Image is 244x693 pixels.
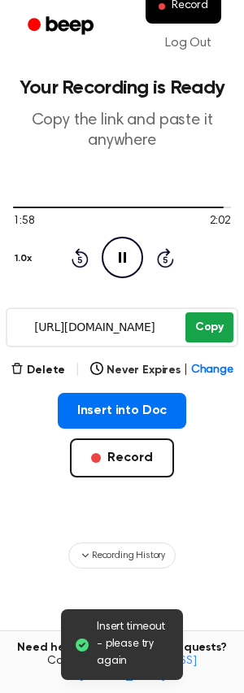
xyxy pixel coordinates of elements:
button: Copy [185,312,233,342]
span: Contact us [10,655,234,683]
a: Log Out [149,24,228,63]
a: [EMAIL_ADDRESS][DOMAIN_NAME] [79,656,197,682]
button: Insert into Doc [58,393,187,429]
button: Recording History [68,543,176,569]
span: 1:58 [13,213,34,230]
span: 2:02 [210,213,231,230]
button: Delete [11,362,65,379]
span: | [184,362,188,379]
button: Never Expires|Change [90,362,233,379]
span: Change [191,362,233,379]
button: 1.0x [13,245,37,272]
span: Insert timeout - please try again [97,619,170,670]
p: Copy the link and paste it anywhere [13,111,231,151]
a: Beep [16,11,108,42]
h1: Your Recording is Ready [13,78,231,98]
span: Recording History [92,548,165,563]
button: Record [70,438,173,477]
span: | [75,360,81,380]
